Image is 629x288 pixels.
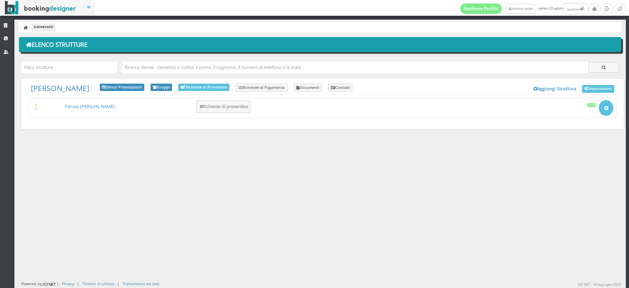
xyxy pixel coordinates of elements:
[196,100,250,113] button: 0Richieste di preventivo
[42,281,57,287] img: ionet_small_logo.png
[32,23,55,31] li: Dashboard
[82,281,114,286] a: Termini di utilizzo
[151,84,172,91] a: Gruppi
[236,84,288,92] a: Richieste di Pagamento
[122,62,589,73] input: Ricerca cliente - (inserisci il codice, il nome, il cognome, il numero di telefono o la mail)
[505,4,537,14] a: [PERSON_NAME]
[198,104,248,109] h5: Richieste di preventivo
[5,1,76,15] img: BookingDesigner.com
[200,104,202,110] b: 0
[178,84,229,91] a: Richieste di Preventivo
[460,3,589,14] span: sabato, 23 agosto
[77,281,79,286] div: |
[328,84,352,92] a: Contatti
[582,85,614,93] a: Impostazioni
[32,104,40,110] img: c17ce5f8a98d11e9805da647fc135771_max100.png
[460,3,502,14] a: Gestione Profilo
[62,281,74,286] a: Privacy
[31,84,94,93] span: |
[21,281,59,287] div: Powered by |
[65,104,115,110] a: Tenuta [PERSON_NAME]
[117,281,119,286] div: |
[587,103,596,107] div: Attiva
[123,281,159,286] a: Trattamento dei dati
[564,3,588,14] button: Notifiche
[294,84,322,92] a: Documenti
[100,84,144,91] a: Elenco Prenotazioni
[31,83,89,93] a: [PERSON_NAME]
[24,39,617,51] h1: Elenco Strutture
[21,62,117,73] input: Filtra strutture
[530,84,580,94] a: Aggiungi Struttura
